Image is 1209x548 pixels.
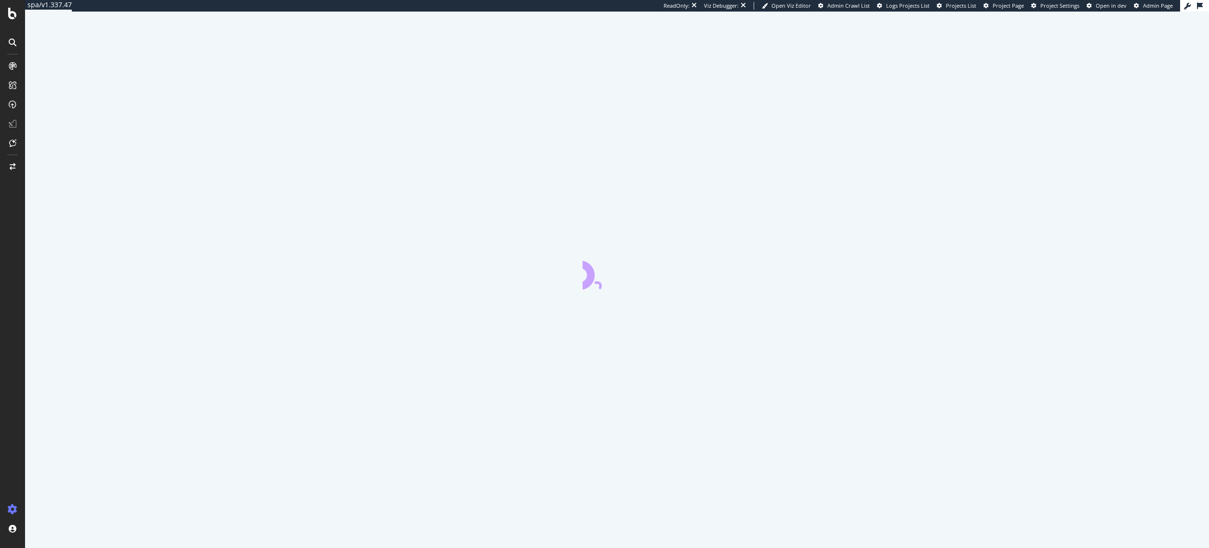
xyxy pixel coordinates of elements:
[704,2,739,10] div: Viz Debugger:
[762,2,811,10] a: Open Viz Editor
[877,2,930,10] a: Logs Projects List
[1040,2,1079,9] span: Project Settings
[583,255,652,289] div: animation
[993,2,1024,9] span: Project Page
[818,2,870,10] a: Admin Crawl List
[983,2,1024,10] a: Project Page
[886,2,930,9] span: Logs Projects List
[664,2,690,10] div: ReadOnly:
[1031,2,1079,10] a: Project Settings
[1143,2,1173,9] span: Admin Page
[771,2,811,9] span: Open Viz Editor
[1096,2,1127,9] span: Open in dev
[1087,2,1127,10] a: Open in dev
[1134,2,1173,10] a: Admin Page
[946,2,976,9] span: Projects List
[827,2,870,9] span: Admin Crawl List
[937,2,976,10] a: Projects List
